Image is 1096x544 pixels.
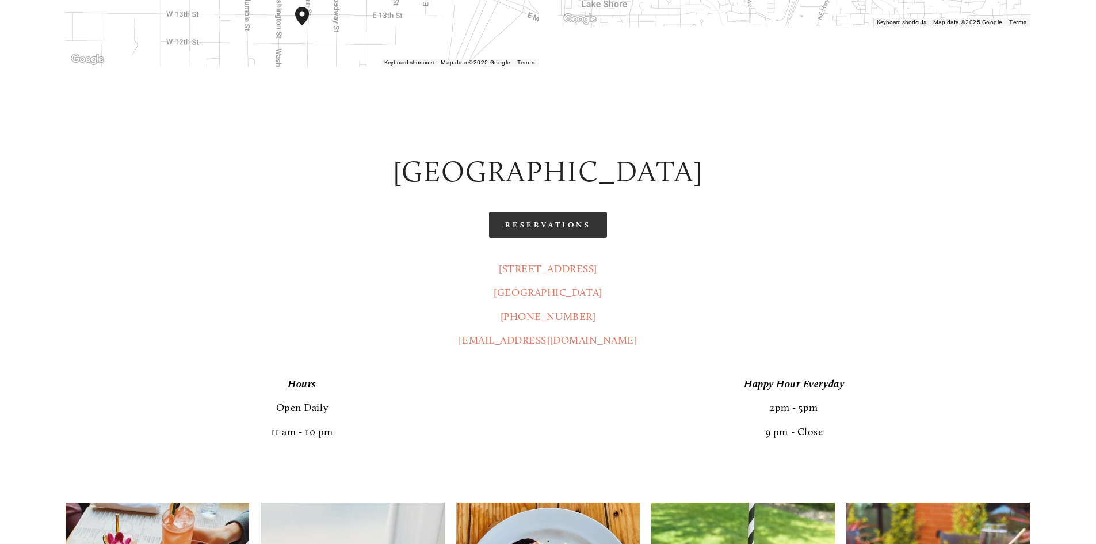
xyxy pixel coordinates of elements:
[489,212,608,238] a: Reservations
[501,310,596,323] a: [PHONE_NUMBER]
[66,151,1030,192] h2: [GEOGRAPHIC_DATA]
[66,372,538,444] p: Open Daily 11 am - 10 pm
[744,378,844,390] em: Happy Hour Everyday
[494,263,602,299] a: [STREET_ADDRESS][GEOGRAPHIC_DATA]
[288,378,316,390] em: Hours
[459,334,637,347] a: [EMAIL_ADDRESS][DOMAIN_NAME]
[558,372,1030,444] p: 2pm - 5pm 9 pm - Close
